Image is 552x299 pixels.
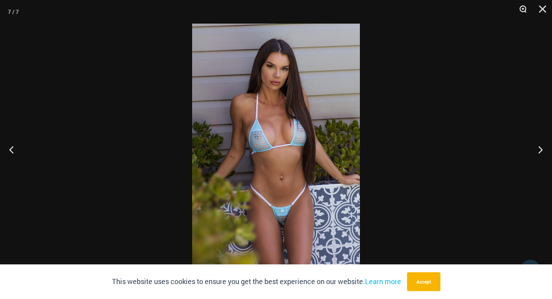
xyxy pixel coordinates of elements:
[192,24,360,275] img: Cyclone Sky 318 Top 4275 Bottom 01
[365,277,401,286] a: Learn more
[407,272,440,291] button: Accept
[112,276,401,288] p: This website uses cookies to ensure you get the best experience on our website.
[8,6,19,18] div: 7 / 7
[523,130,552,169] button: Next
